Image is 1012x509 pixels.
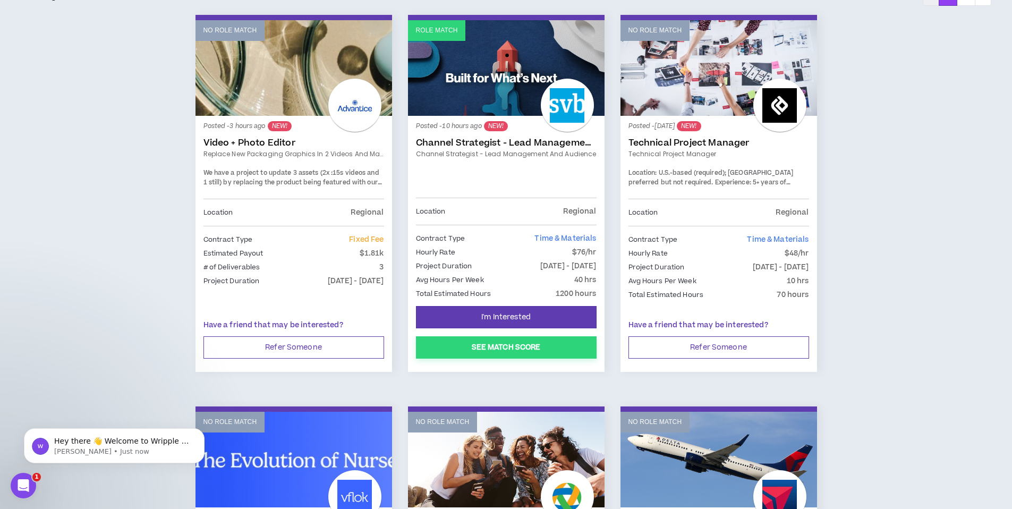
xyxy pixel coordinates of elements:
[416,247,455,258] p: Hourly Rate
[484,121,508,131] sup: NEW!
[628,320,809,331] p: Have a friend that may be interested?
[628,417,682,427] p: No Role Match
[416,138,597,148] a: Channel Strategist - Lead Management and Audience
[203,336,384,359] button: Refer Someone
[203,138,384,148] a: Video + Photo Editor
[195,20,392,116] a: No Role Match
[416,306,597,328] button: I'm Interested
[540,260,597,272] p: [DATE] - [DATE]
[416,274,484,286] p: Avg Hours Per Week
[747,234,809,245] span: Time & Materials
[328,275,384,287] p: [DATE] - [DATE]
[408,20,605,116] a: Role Match
[408,412,605,507] a: No Role Match
[753,261,809,273] p: [DATE] - [DATE]
[628,168,657,177] span: Location:
[203,207,233,218] p: Location
[628,336,809,359] button: Refer Someone
[556,288,596,300] p: 1200 hours
[268,121,292,131] sup: NEW!
[203,234,253,245] p: Contract Type
[416,417,470,427] p: No Role Match
[203,168,382,206] span: We have a project to update 3 assets (2x :15s videos and 1 still) by replacing the product being ...
[416,288,491,300] p: Total Estimated Hours
[628,234,678,245] p: Contract Type
[534,233,596,244] span: Time & Materials
[203,121,384,131] p: Posted - 3 hours ago
[360,248,384,259] p: $1.81k
[787,275,809,287] p: 10 hrs
[203,320,384,331] p: Have a friend that may be interested?
[351,207,384,218] p: Regional
[563,206,596,217] p: Regional
[203,275,260,287] p: Project Duration
[620,412,817,507] a: No Role Match
[628,121,809,131] p: Posted - [DATE]
[416,260,472,272] p: Project Duration
[416,149,597,159] a: Channel Strategist - Lead Management and Audience
[574,274,597,286] p: 40 hrs
[203,26,257,36] p: No Role Match
[416,233,465,244] p: Contract Type
[715,178,751,187] span: Experience:
[628,289,704,301] p: Total Estimated Hours
[8,406,220,480] iframe: Intercom notifications message
[572,247,597,258] p: $76/hr
[628,248,668,259] p: Hourly Rate
[628,168,794,187] span: U.S.-based (required); [GEOGRAPHIC_DATA] preferred but not required.
[785,248,809,259] p: $48/hr
[677,121,701,131] sup: NEW!
[379,261,384,273] p: 3
[416,121,597,131] p: Posted - 10 hours ago
[195,412,392,507] a: No Role Match
[776,207,809,218] p: Regional
[203,261,260,273] p: # of Deliverables
[628,207,658,218] p: Location
[11,473,36,498] iframe: Intercom live chat
[777,289,809,301] p: 70 hours
[349,234,384,245] span: Fixed Fee
[203,149,384,159] a: Replace new packaging graphics in 2 videos and make them look real:)
[628,261,685,273] p: Project Duration
[416,26,458,36] p: Role Match
[203,417,257,427] p: No Role Match
[628,26,682,36] p: No Role Match
[628,149,809,159] a: Technical Project Manager
[416,336,597,359] button: See Match Score
[620,20,817,116] a: No Role Match
[481,312,531,323] span: I'm Interested
[32,473,41,481] span: 1
[628,275,696,287] p: Avg Hours Per Week
[416,206,446,217] p: Location
[203,248,263,259] p: Estimated Payout
[628,138,809,148] a: Technical Project Manager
